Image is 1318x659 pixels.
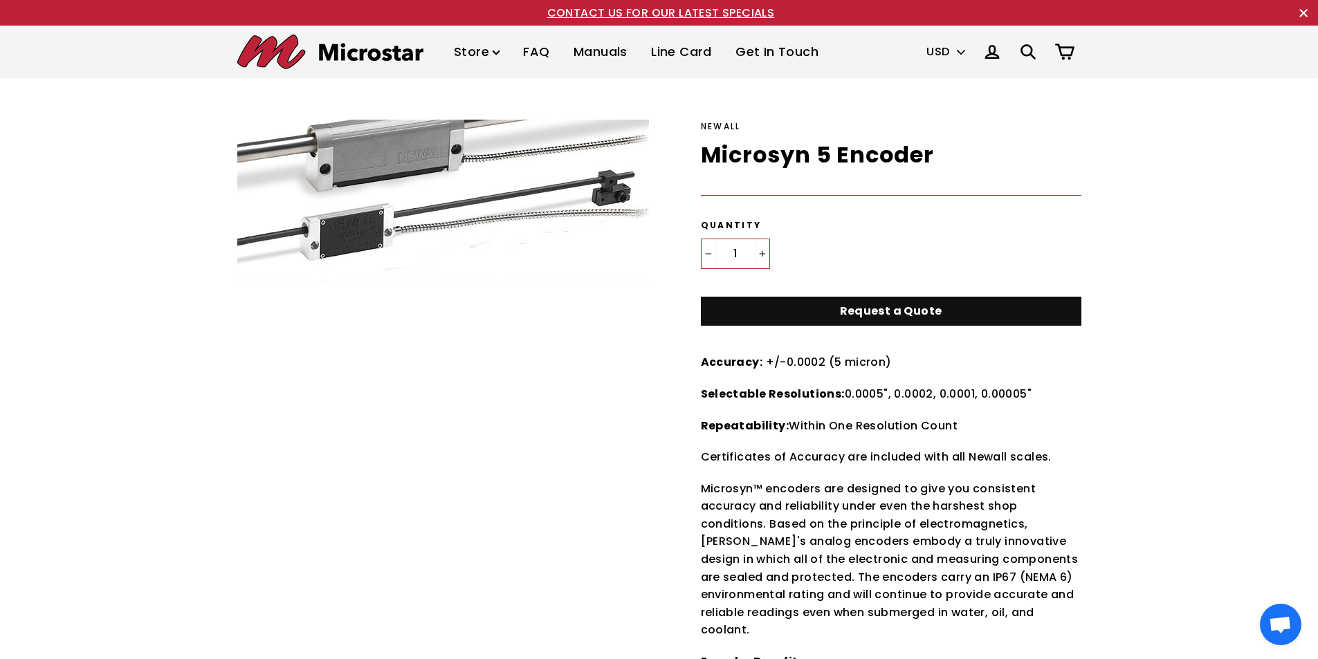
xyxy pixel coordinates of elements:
[443,32,829,73] ul: Primary
[701,354,763,370] strong: Accuracy:
[701,140,1081,171] h1: Microsyn 5 Encoder
[755,239,769,268] button: Increase item quantity by one
[641,32,722,73] a: Line Card
[547,5,775,21] a: CONTACT US FOR OUR LATEST SPECIALS
[701,481,1036,532] span: Microsyn™ encoders are designed to give you consistent accuracy and reliability under even the ha...
[701,516,1079,638] span: Based on the principle of electromagnetics, [PERSON_NAME]'s analog encoders embody a truly innova...
[563,32,638,73] a: Manuals
[701,120,1081,133] div: Newall
[151,73,649,292] img: Spherosyn2G_w_Micrsoyn_2G_Horizontal_1_b2526638-98d0-4270-9c9b-ffb1d7a2eb5c_1024x1024.jpg
[513,32,560,73] a: FAQ
[1260,604,1301,645] div: Open chat
[701,418,789,434] strong: Repeatability:
[237,35,423,69] img: Microstar Electronics
[443,32,510,73] a: Store
[702,239,716,268] button: Reduce item quantity by one
[701,386,1032,402] span: 0.0005", 0.0002, 0.0001, 0.00005"
[766,354,892,370] span: +/-0.0002 (5 micron)
[701,418,958,434] span: Within One Resolution Count
[702,239,769,268] input: quantity
[701,220,1081,232] label: Quantity
[725,32,829,73] a: Get In Touch
[701,449,1052,465] span: Certificates of Accuracy are included with all Newall scales.
[701,386,845,402] strong: Selectable Resolutions:
[701,297,1081,326] a: Request a Quote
